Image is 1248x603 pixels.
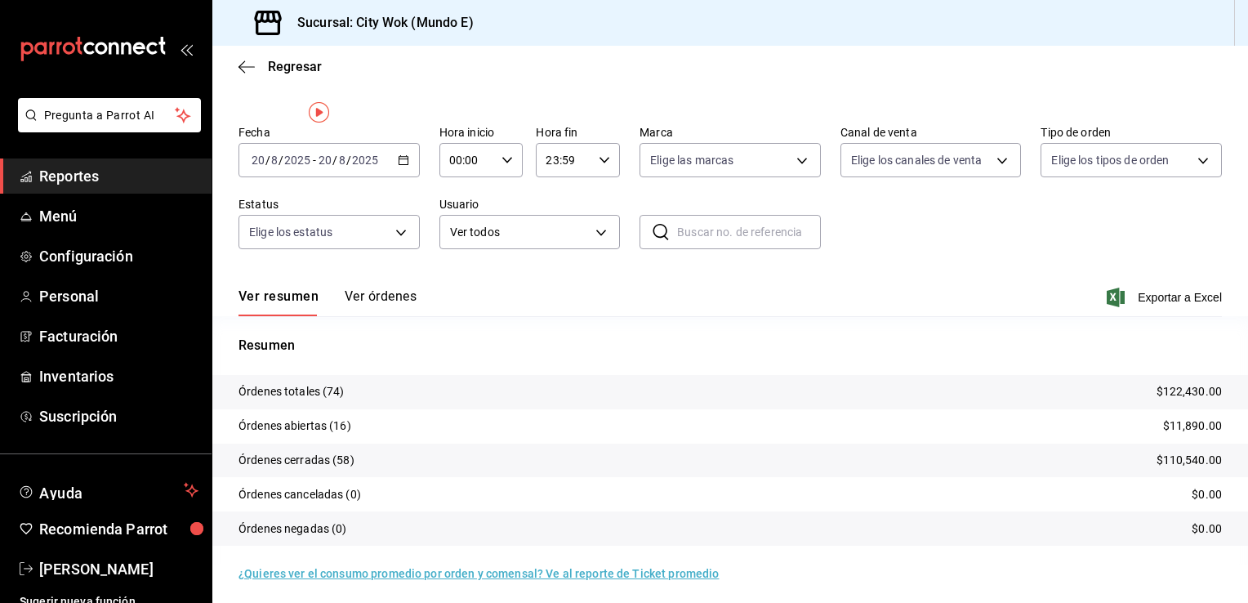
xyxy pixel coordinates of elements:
p: $11,890.00 [1163,418,1222,435]
input: ---- [351,154,379,167]
p: Resumen [238,336,1222,355]
p: Órdenes abiertas (16) [238,418,351,435]
label: Fecha [238,127,420,138]
input: -- [338,154,346,167]
button: Ver resumen [238,288,319,316]
span: Elige las marcas [650,152,733,168]
a: ¿Quieres ver el consumo promedio por orden y comensal? Ve al reporte de Ticket promedio [238,567,719,580]
span: / [265,154,270,167]
label: Estatus [238,199,420,210]
input: Buscar no. de referencia [677,216,821,248]
button: Regresar [238,59,322,74]
span: / [279,154,283,167]
p: $0.00 [1192,520,1222,538]
input: -- [318,154,332,167]
span: Recomienda Parrot [39,518,198,540]
span: Suscripción [39,405,198,427]
label: Canal de venta [840,127,1022,138]
span: - [313,154,316,167]
span: Regresar [268,59,322,74]
button: open_drawer_menu [180,42,193,56]
input: ---- [283,154,311,167]
span: Inventarios [39,365,198,387]
span: Menú [39,205,198,227]
span: Elige los tipos de orden [1051,152,1169,168]
span: Ver todos [450,224,591,241]
img: Tooltip marker [309,102,329,123]
label: Usuario [439,199,621,210]
p: Órdenes cerradas (58) [238,452,354,469]
span: / [346,154,351,167]
span: Reportes [39,165,198,187]
label: Hora fin [536,127,620,138]
label: Marca [640,127,821,138]
span: Configuración [39,245,198,267]
div: navigation tabs [238,288,417,316]
span: Elige los estatus [249,224,332,240]
span: Personal [39,285,198,307]
button: Exportar a Excel [1110,288,1222,307]
label: Tipo de orden [1041,127,1222,138]
input: -- [270,154,279,167]
span: [PERSON_NAME] [39,558,198,580]
input: -- [251,154,265,167]
p: $0.00 [1192,486,1222,503]
label: Hora inicio [439,127,524,138]
p: $110,540.00 [1157,452,1222,469]
span: / [332,154,337,167]
a: Pregunta a Parrot AI [11,118,201,136]
button: Pregunta a Parrot AI [18,98,201,132]
p: Órdenes canceladas (0) [238,486,361,503]
span: Ayuda [39,480,177,500]
h3: Sucursal: City Wok (Mundo E) [284,13,474,33]
span: Pregunta a Parrot AI [44,107,176,124]
span: Facturación [39,325,198,347]
span: Elige los canales de venta [851,152,982,168]
p: Órdenes totales (74) [238,383,345,400]
p: Órdenes negadas (0) [238,520,347,538]
p: $122,430.00 [1157,383,1222,400]
button: Ver órdenes [345,288,417,316]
